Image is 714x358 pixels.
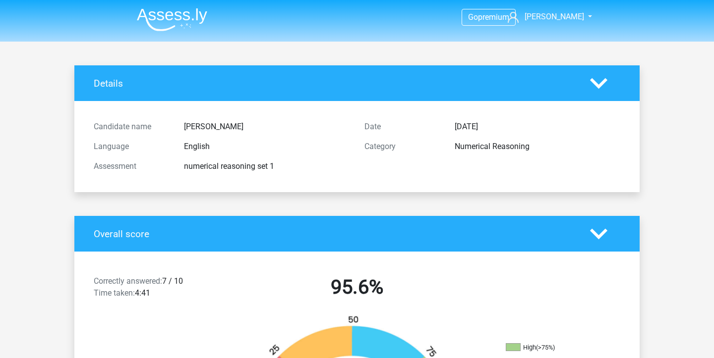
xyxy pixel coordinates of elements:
[468,12,478,22] span: Go
[137,8,207,31] img: Assessly
[86,121,177,133] div: Candidate name
[525,12,584,21] span: [PERSON_NAME]
[94,288,135,298] span: Time taken:
[504,11,585,23] a: [PERSON_NAME]
[94,276,162,286] span: Correctly answered:
[94,228,575,240] h4: Overall score
[536,344,555,351] div: (>75%)
[447,121,628,133] div: [DATE]
[229,275,485,299] h2: 95.6%
[357,121,447,133] div: Date
[86,275,222,303] div: 7 / 10 4:41
[177,121,357,133] div: [PERSON_NAME]
[357,141,447,153] div: Category
[462,10,515,24] a: Gopremium
[94,78,575,89] h4: Details
[86,160,177,172] div: Assessment
[177,141,357,153] div: English
[86,141,177,153] div: Language
[506,343,605,352] li: High
[478,12,509,22] span: premium
[447,141,628,153] div: Numerical Reasoning
[177,160,357,172] div: numerical reasoning set 1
